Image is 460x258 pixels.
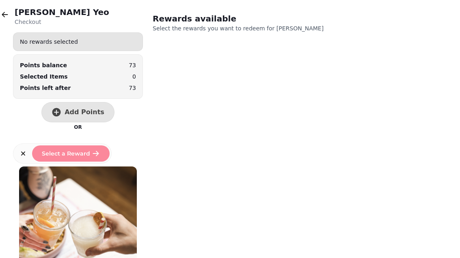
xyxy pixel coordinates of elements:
[20,72,68,81] p: Selected Items
[132,72,136,81] p: 0
[41,102,114,122] button: Add Points
[74,124,82,130] p: OR
[15,6,109,18] h2: [PERSON_NAME] Yeo
[276,25,324,32] span: [PERSON_NAME]
[32,145,110,162] button: Select a Reward
[153,24,361,32] p: Select the rewards you want to redeem for
[153,13,309,24] h2: Rewards available
[129,84,136,92] p: 73
[20,61,67,69] div: Points balance
[20,84,71,92] p: Points left after
[42,151,90,156] span: Select a Reward
[13,34,143,49] div: No rewards selected
[15,18,109,26] p: Checkout
[65,109,104,115] span: Add Points
[129,61,136,69] p: 73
